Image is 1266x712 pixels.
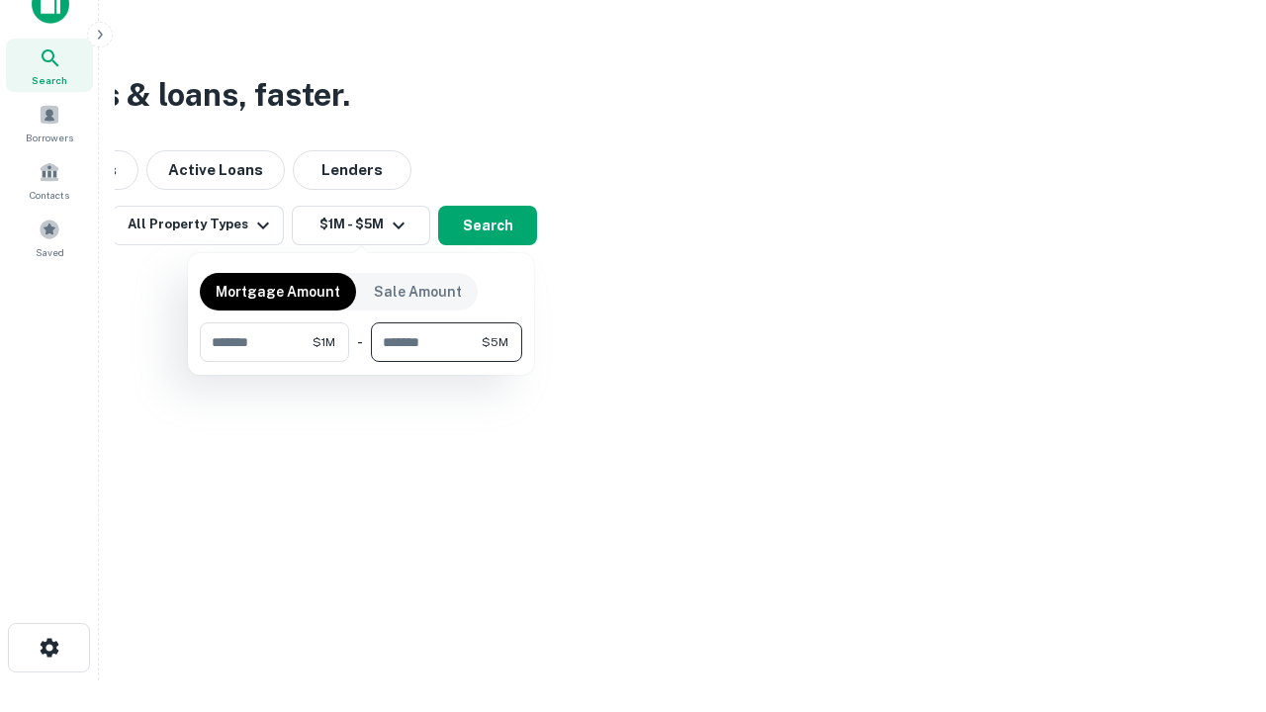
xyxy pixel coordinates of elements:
[482,333,508,351] span: $5M
[313,333,335,351] span: $1M
[374,281,462,303] p: Sale Amount
[357,322,363,362] div: -
[1167,554,1266,649] iframe: Chat Widget
[216,281,340,303] p: Mortgage Amount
